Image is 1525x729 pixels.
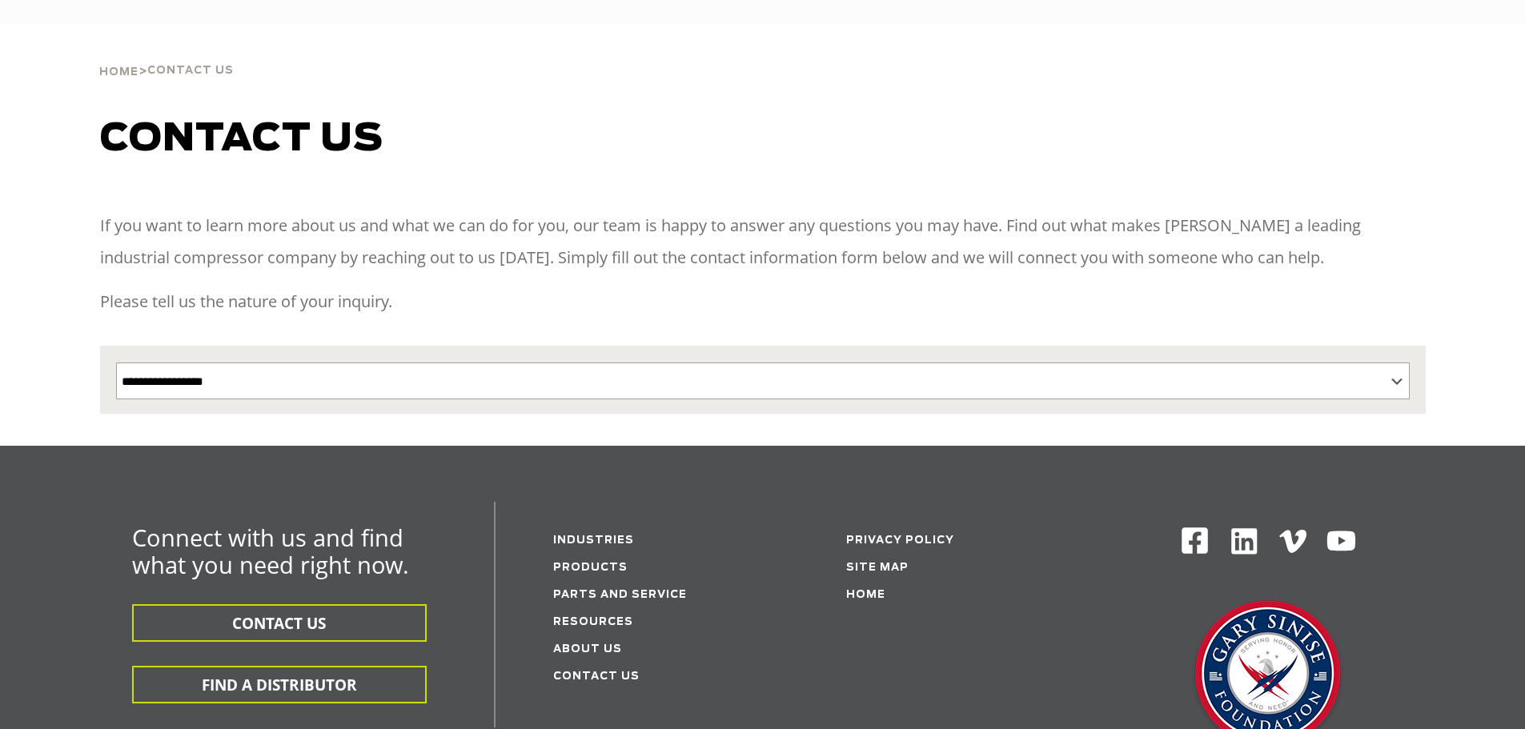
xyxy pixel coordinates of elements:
p: Please tell us the nature of your inquiry. [100,286,1426,318]
button: FIND A DISTRIBUTOR [132,666,427,703]
img: Facebook [1180,526,1210,555]
a: Industries [553,535,634,546]
img: Linkedin [1229,526,1260,557]
a: Privacy Policy [846,535,954,546]
p: If you want to learn more about us and what we can do for you, our team is happy to answer any qu... [100,210,1426,274]
button: CONTACT US [132,604,427,642]
div: > [99,24,234,85]
span: Home [99,67,138,78]
a: Contact Us [553,671,640,682]
a: Home [846,590,885,600]
span: Contact Us [147,66,234,76]
a: Parts and service [553,590,687,600]
a: Site Map [846,563,909,573]
a: Resources [553,617,633,627]
img: Vimeo [1279,530,1306,553]
img: Youtube [1326,526,1357,557]
a: Home [99,64,138,78]
a: About Us [553,644,622,655]
a: Products [553,563,628,573]
span: Connect with us and find what you need right now. [132,522,409,580]
span: Contact us [100,120,383,158]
